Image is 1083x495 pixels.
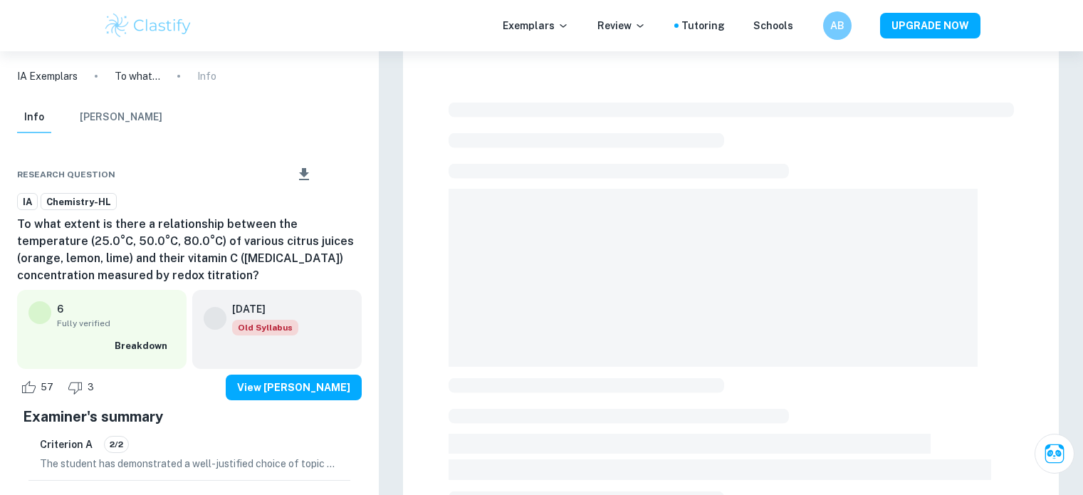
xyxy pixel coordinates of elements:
[57,301,63,317] p: 6
[1035,434,1074,474] button: Ask Clai
[226,375,362,400] button: View [PERSON_NAME]
[17,102,51,133] button: Info
[274,156,333,193] div: Download
[829,18,845,33] h6: AB
[80,102,162,133] button: [PERSON_NAME]
[57,317,175,330] span: Fully verified
[33,380,61,395] span: 57
[103,11,194,40] img: Clastify logo
[17,168,115,181] span: Research question
[823,11,852,40] button: AB
[17,68,78,84] a: IA Exemplars
[597,18,646,33] p: Review
[232,320,298,335] span: Old Syllabus
[64,376,102,399] div: Dislike
[40,437,93,452] h6: Criterion A
[336,166,347,183] div: Bookmark
[17,193,38,211] a: IA
[197,68,216,84] p: Info
[681,18,725,33] a: Tutoring
[805,22,812,29] button: Help and Feedback
[503,18,569,33] p: Exemplars
[105,438,128,451] span: 2/2
[41,195,116,209] span: Chemistry-HL
[17,376,61,399] div: Like
[18,195,37,209] span: IA
[115,68,160,84] p: To what extent is there a relationship between the temperature (25.0°C, 50.0°C, 80.0°C) of variou...
[17,216,362,284] h6: To what extent is there a relationship between the temperature (25.0°C, 50.0°C, 80.0°C) of variou...
[232,301,287,317] h6: [DATE]
[40,456,339,471] p: The student has demonstrated a well-justified choice of topic and research question by highlighti...
[350,166,362,183] div: Report issue
[260,166,271,183] div: Share
[111,335,175,357] button: Breakdown
[880,13,980,38] button: UPGRADE NOW
[23,406,356,427] h5: Examiner's summary
[41,193,117,211] a: Chemistry-HL
[753,18,793,33] a: Schools
[232,320,298,335] div: Starting from the May 2025 session, the Chemistry IA requirements have changed. It's OK to refer ...
[80,380,102,395] span: 3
